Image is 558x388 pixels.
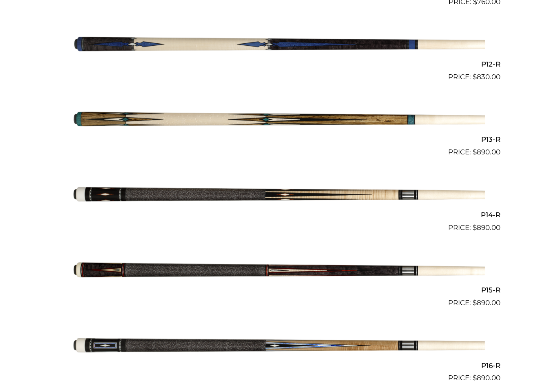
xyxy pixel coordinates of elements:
[58,312,500,384] a: P16-R $890.00
[473,148,500,156] bdi: 890.00
[58,86,500,158] a: P13-R $890.00
[73,161,485,230] img: P14-R
[473,299,477,307] span: $
[58,283,500,298] h2: P15-R
[73,11,485,80] img: P12-R
[473,148,477,156] span: $
[58,358,500,373] h2: P16-R
[73,237,485,305] img: P15-R
[473,299,500,307] bdi: 890.00
[58,132,500,147] h2: P13-R
[473,374,500,382] bdi: 890.00
[473,224,500,232] bdi: 890.00
[58,237,500,309] a: P15-R $890.00
[73,312,485,381] img: P16-R
[58,11,500,83] a: P12-R $830.00
[473,224,477,232] span: $
[473,73,477,81] span: $
[473,73,500,81] bdi: 830.00
[473,374,477,382] span: $
[58,207,500,223] h2: P14-R
[58,161,500,233] a: P14-R $890.00
[58,57,500,72] h2: P12-R
[73,86,485,155] img: P13-R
